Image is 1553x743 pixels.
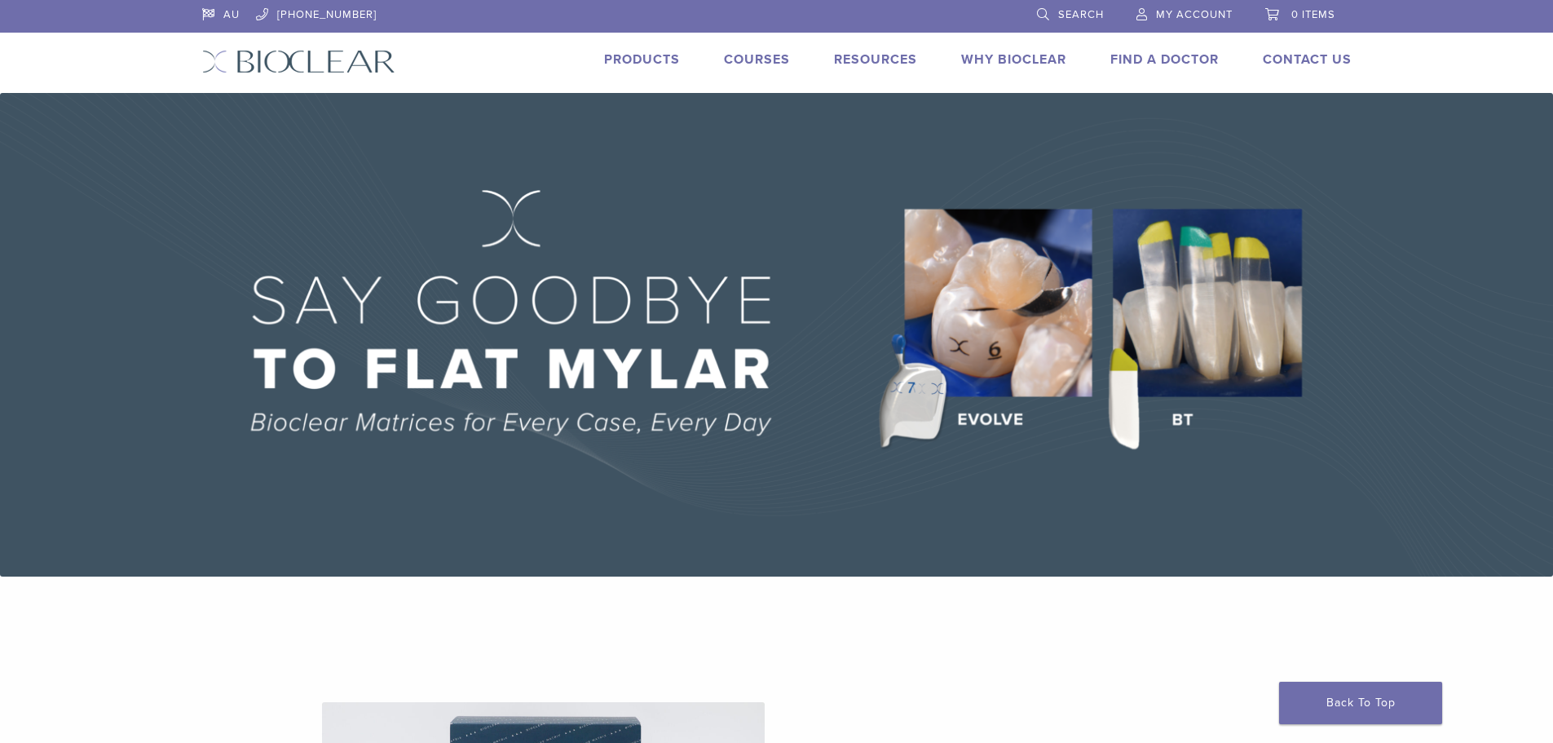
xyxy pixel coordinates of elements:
[1291,8,1335,21] span: 0 items
[1058,8,1104,21] span: Search
[961,51,1066,68] a: Why Bioclear
[834,51,917,68] a: Resources
[1279,682,1442,724] a: Back To Top
[1110,51,1219,68] a: Find A Doctor
[1263,51,1352,68] a: Contact Us
[1156,8,1233,21] span: My Account
[202,50,395,73] img: Bioclear
[604,51,680,68] a: Products
[724,51,790,68] a: Courses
